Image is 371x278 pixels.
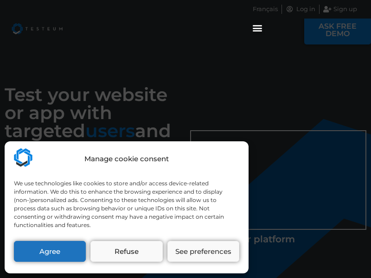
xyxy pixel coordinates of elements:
[14,241,86,262] button: Agree
[167,241,239,262] button: See preferences
[250,20,265,35] div: Menu Toggle
[90,241,162,262] button: Refuse
[84,154,169,164] div: Manage cookie consent
[14,179,238,229] div: We use technologies like cookies to store and/or access device-related information. We do this to...
[14,148,32,167] img: Testeum.com - Application crowdtesting platform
